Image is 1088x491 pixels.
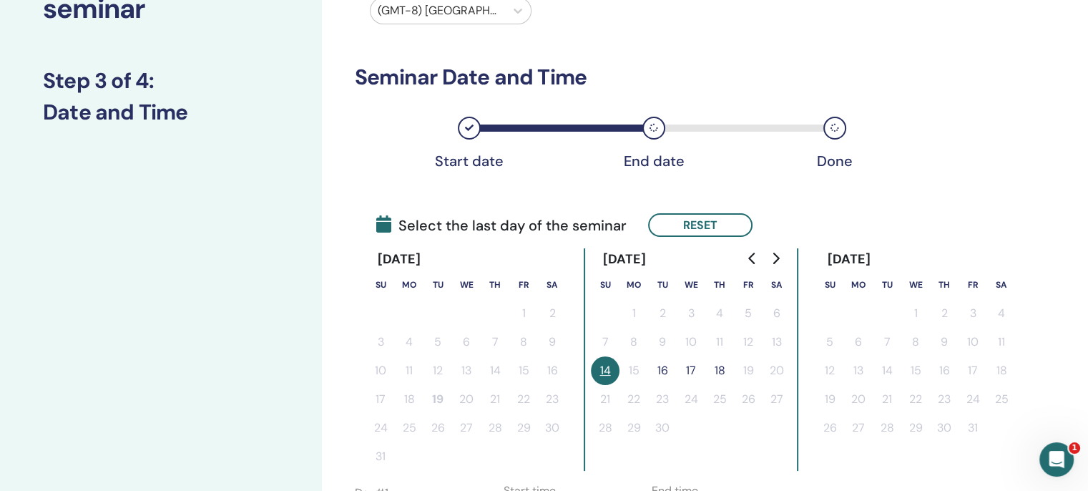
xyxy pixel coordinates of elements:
button: 28 [873,414,901,442]
button: 21 [873,385,901,414]
button: 20 [763,356,791,385]
div: [DATE] [366,248,433,271]
button: 14 [591,356,619,385]
button: 21 [481,385,509,414]
th: Monday [844,271,873,299]
th: Thursday [930,271,959,299]
button: 11 [987,328,1016,356]
th: Wednesday [452,271,481,299]
button: 30 [648,414,677,442]
th: Friday [734,271,763,299]
button: 21 [591,385,619,414]
button: 2 [648,299,677,328]
button: 13 [763,328,791,356]
button: 8 [901,328,930,356]
button: 26 [423,414,452,442]
button: 11 [705,328,734,356]
div: [DATE] [591,248,657,271]
button: 9 [648,328,677,356]
button: 17 [959,356,987,385]
button: 27 [763,385,791,414]
button: 26 [734,385,763,414]
button: 3 [366,328,395,356]
h3: Step 3 of 4 : [43,68,279,94]
th: Wednesday [677,271,705,299]
button: 9 [538,328,567,356]
button: 22 [619,385,648,414]
button: 4 [395,328,423,356]
th: Saturday [987,271,1016,299]
div: Done [799,152,871,170]
button: 28 [481,414,509,442]
button: 20 [452,385,481,414]
button: 2 [930,299,959,328]
button: 4 [987,299,1016,328]
button: 8 [509,328,538,356]
div: [DATE] [815,248,882,271]
th: Thursday [481,271,509,299]
button: 24 [959,385,987,414]
button: 13 [844,356,873,385]
button: 11 [395,356,423,385]
button: 17 [366,385,395,414]
th: Tuesday [873,271,901,299]
button: 19 [815,385,844,414]
button: 27 [844,414,873,442]
h3: Date and Time [43,99,279,125]
button: 1 [619,299,648,328]
button: 19 [423,385,452,414]
th: Sunday [366,271,395,299]
button: 15 [509,356,538,385]
button: 10 [366,356,395,385]
th: Wednesday [901,271,930,299]
button: 6 [763,299,791,328]
button: 17 [677,356,705,385]
th: Thursday [705,271,734,299]
button: 12 [423,356,452,385]
button: 6 [452,328,481,356]
button: 23 [538,385,567,414]
button: 7 [591,328,619,356]
button: 10 [959,328,987,356]
th: Saturday [763,271,791,299]
button: 18 [705,356,734,385]
button: 29 [901,414,930,442]
button: 7 [481,328,509,356]
button: 18 [987,356,1016,385]
button: 29 [619,414,648,442]
button: 5 [815,328,844,356]
th: Tuesday [423,271,452,299]
button: 18 [395,385,423,414]
button: 1 [509,299,538,328]
button: 30 [930,414,959,442]
button: 6 [844,328,873,356]
button: 7 [873,328,901,356]
button: 26 [815,414,844,442]
button: 15 [901,356,930,385]
button: 14 [873,356,901,385]
button: 31 [366,442,395,471]
h3: Seminar Date and Time [355,64,921,90]
button: 15 [619,356,648,385]
th: Monday [619,271,648,299]
button: 25 [987,385,1016,414]
button: 20 [844,385,873,414]
iframe: Intercom live chat [1039,442,1074,477]
button: 23 [648,385,677,414]
span: Select the last day of the seminar [376,215,627,236]
button: 3 [959,299,987,328]
button: 5 [423,328,452,356]
button: 14 [481,356,509,385]
div: End date [618,152,690,170]
button: 22 [901,385,930,414]
button: 10 [677,328,705,356]
button: 12 [734,328,763,356]
button: 23 [930,385,959,414]
span: 1 [1069,442,1080,454]
button: Go to next month [764,244,787,273]
button: 8 [619,328,648,356]
button: 16 [538,356,567,385]
button: 13 [452,356,481,385]
div: Start date [433,152,505,170]
button: 5 [734,299,763,328]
